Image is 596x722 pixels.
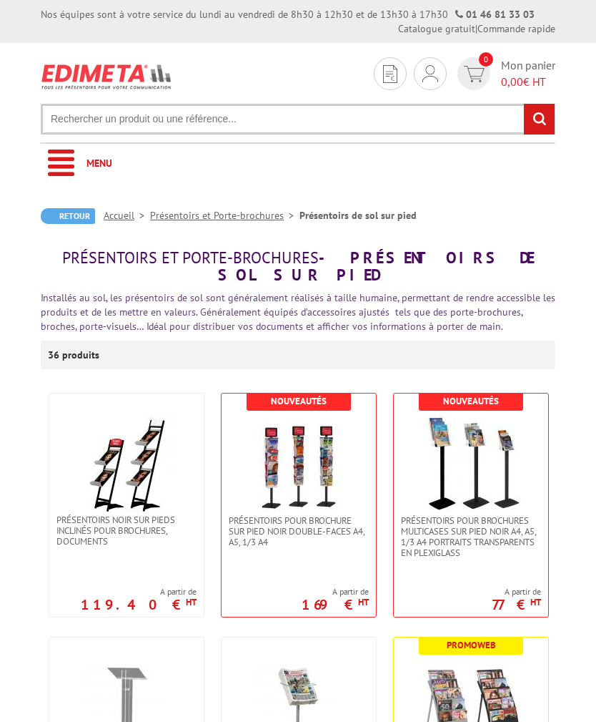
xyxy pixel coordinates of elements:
span: Présentoirs pour brochures multicases sur pied NOIR A4, A5, 1/3 A4 Portraits transparents en plex... [401,515,541,558]
div: | [398,21,555,36]
a: Retour [41,208,95,224]
span: Menu [86,157,112,170]
input: rechercher [524,104,555,135]
span: A partir de [302,586,369,597]
img: Edimeta [41,57,173,96]
p: 169 € [302,600,369,609]
p: 119.40 € [81,600,197,609]
span: Présentoirs pour brochure sur pied NOIR double-faces A4, A5, 1/3 A4 [229,515,369,547]
span: 0 [479,52,493,67]
input: Rechercher un produit ou une référence... [41,104,555,135]
b: Promoweb [447,639,496,651]
a: Présentoirs pour brochure sur pied NOIR double-faces A4, A5, 1/3 A4 [222,515,376,547]
img: Présentoirs pour brochure sur pied NOIR double-faces A4, A5, 1/3 A4 [249,415,349,515]
h1: - Présentoirs de sol sur pied [41,249,555,283]
sup: HT [530,596,541,608]
b: Nouveautés [443,395,499,407]
a: Présentoirs pour brochures multicases sur pied NOIR A4, A5, 1/3 A4 Portraits transparents en plex... [394,515,548,558]
span: Mon panier [501,57,555,90]
span: 0,00 [501,74,523,89]
a: Menu [41,144,555,183]
span: A partir de [492,586,541,597]
b: Nouveautés [271,395,327,407]
a: 01 46 81 33 03 [466,8,535,21]
img: devis rapide [464,66,485,82]
img: Présentoirs pour brochures multicases sur pied NOIR A4, A5, 1/3 A4 Portraits transparents en plex... [421,415,521,515]
span: Présentoirs NOIR sur pieds inclinés pour brochures, documents [56,514,197,547]
a: Accueil [104,209,150,222]
a: Présentoirs NOIR sur pieds inclinés pour brochures, documents [49,514,204,547]
sup: HT [186,596,197,608]
a: Présentoirs et Porte-brochures [150,209,299,222]
div: Nos équipes sont à votre service du lundi au vendredi de 8h30 à 12h30 et de 13h30 à 17h30 [41,7,535,21]
img: Présentoirs NOIR sur pieds inclinés pour brochures, documents [76,415,177,514]
p: 77 € [492,600,541,609]
sup: HT [358,596,369,608]
font: Installés au sol, les présentoirs de sol sont généralement réalisés à taille humaine, permettant ... [41,291,555,333]
a: Commande rapide [477,22,555,35]
img: devis rapide [383,65,397,83]
span: € HT [501,74,555,90]
img: devis rapide [422,65,438,82]
a: Catalogue gratuit [398,22,475,35]
span: Présentoirs et Porte-brochures [62,248,319,268]
li: Présentoirs de sol sur pied [299,208,417,223]
a: devis rapide 0 Mon panier 0,00€ HT [454,57,555,90]
p: 36 produits [48,341,101,369]
span: A partir de [81,586,197,597]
